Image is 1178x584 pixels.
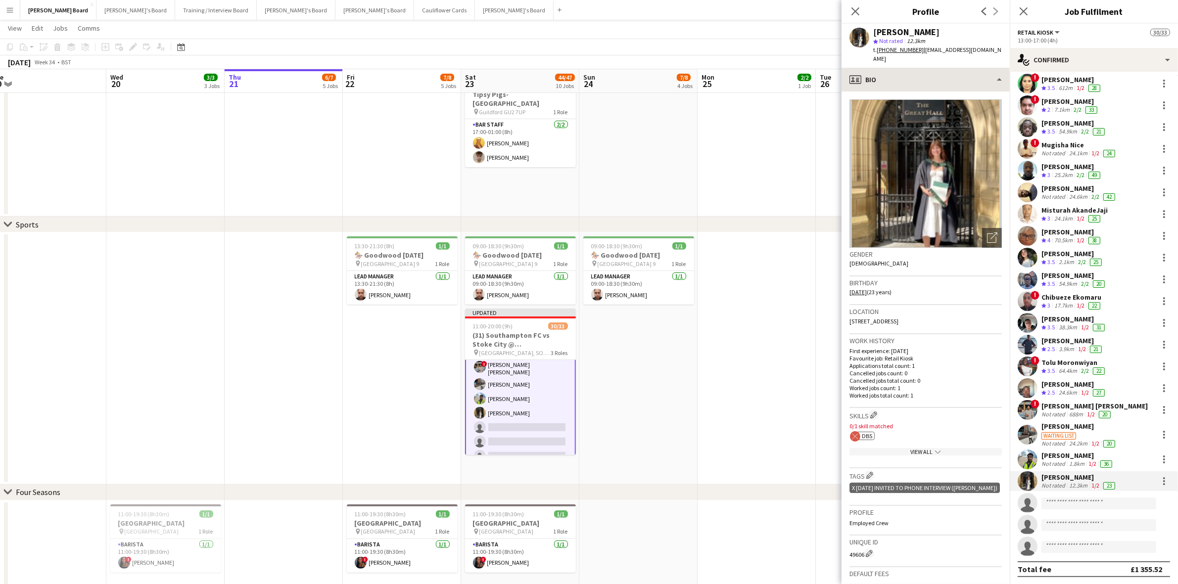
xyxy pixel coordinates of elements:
[1052,302,1075,310] div: 17.7km
[1103,193,1115,201] div: 42
[1067,410,1085,418] div: 688m
[199,510,213,518] span: 1/1
[1041,451,1114,460] div: [PERSON_NAME]
[554,528,568,535] span: 1 Role
[1103,482,1115,490] div: 23
[1018,37,1170,44] div: 13:00-17:00 (4h)
[1047,236,1050,244] span: 4
[1018,29,1061,36] button: Retail Kiosk
[1031,400,1039,408] span: !
[1041,432,1076,440] div: Waiting list
[1081,389,1089,396] app-skills-label: 1/2
[1057,323,1079,332] div: 38.3km
[1088,85,1100,92] div: 28
[849,307,1002,316] h3: Location
[1085,106,1097,114] div: 33
[1081,367,1089,374] app-skills-label: 2/2
[849,369,1002,377] p: Cancelled jobs count: 0
[465,251,576,260] h3: 🏇 Goodwood [DATE]
[465,90,576,108] h3: Tipsy Pigs- [GEOGRAPHIC_DATA]
[583,271,694,305] app-card-role: Lead Manager1/109:00-18:30 (9h30m)[PERSON_NAME]
[465,236,576,305] app-job-card: 09:00-18:30 (9h30m)1/1🏇 Goodwood [DATE] [GEOGRAPHIC_DATA] 91 RoleLead Manager1/109:00-18:30 (9h30...
[465,519,576,528] h3: [GEOGRAPHIC_DATA]
[1041,75,1102,84] div: [PERSON_NAME]
[1031,291,1039,300] span: !
[1088,460,1096,467] app-skills-label: 1/2
[1131,564,1162,574] div: £1 355.52
[849,422,1002,430] p: 0/1 skill matched
[1010,48,1178,72] div: Confirmed
[1093,324,1105,331] div: 31
[257,0,335,20] button: [PERSON_NAME]'s Board
[849,288,892,296] span: (23 years)
[361,260,420,268] span: [GEOGRAPHIC_DATA] 9
[347,73,355,82] span: Fri
[873,46,924,53] span: t.
[1047,106,1050,113] span: 2
[849,317,898,325] span: [STREET_ADDRESS]
[1093,389,1105,397] div: 27
[1041,358,1107,367] div: Tolu Moronwiyan
[204,82,220,90] div: 3 Jobs
[1047,258,1055,266] span: 3.5
[1099,411,1111,418] div: 20
[849,470,1002,481] h3: Tags
[32,24,43,33] span: Edit
[1041,140,1117,149] div: Mugisha Nice
[677,82,693,90] div: 4 Jobs
[1052,236,1075,245] div: 70.5km
[849,569,1002,578] h3: Default fees
[1041,380,1107,389] div: [PERSON_NAME]
[435,260,450,268] span: 1 Role
[479,528,534,535] span: [GEOGRAPHIC_DATA]
[1047,367,1055,374] span: 3.5
[345,78,355,90] span: 22
[849,548,1002,558] div: 49606
[473,510,524,518] span: 11:00-19:30 (8h30m)
[1090,259,1102,266] div: 25
[1018,29,1053,36] span: Retail Kiosk
[440,74,454,81] span: 7/8
[481,361,487,367] span: !
[1010,5,1178,18] h3: Job Fulfilment
[347,271,458,305] app-card-role: Lead Manager1/113:30-21:30 (8h)[PERSON_NAME]
[849,538,1002,546] h3: Unique ID
[1091,440,1099,447] app-skills-label: 1/2
[1041,193,1067,201] div: Not rated
[905,37,927,45] span: 12.3km
[53,24,68,33] span: Jobs
[1047,389,1055,396] span: 2.5
[1057,345,1076,354] div: 3.9km
[347,504,458,573] div: 11:00-19:30 (8h30m)1/1[GEOGRAPHIC_DATA] [GEOGRAPHIC_DATA]1 RoleBarista1/111:00-19:30 (8h30m)![PER...
[1067,440,1089,448] div: 24.2km
[1041,162,1102,171] div: [PERSON_NAME]
[1103,150,1115,157] div: 24
[1041,336,1104,345] div: [PERSON_NAME]
[1067,193,1089,201] div: 24.6km
[1150,29,1170,36] span: 30/33
[1041,314,1107,323] div: [PERSON_NAME]
[1041,206,1108,215] div: Misturah AkandeJaji
[347,236,458,305] div: 13:30-21:30 (8h)1/1🏇 Goodwood [DATE] [GEOGRAPHIC_DATA] 91 RoleLead Manager1/113:30-21:30 (8h)[PER...
[465,331,576,349] h3: (31) Southampton FC vs Stoke City @ [GEOGRAPHIC_DATA]
[61,58,71,66] div: BST
[1100,460,1112,468] div: 36
[1047,323,1055,331] span: 3.5
[414,0,475,20] button: Cauliflower Cards
[1018,564,1051,574] div: Total fee
[465,76,576,167] app-job-card: 17:00-01:00 (8h) (Sun)2/2Tipsy Pigs- [GEOGRAPHIC_DATA] Guildford GU2 7UP1 RoleBAR STAFF2/217:00-0...
[583,236,694,305] div: 09:00-18:30 (9h30m)1/1🏇 Goodwood [DATE] [GEOGRAPHIC_DATA] 91 RoleLead Manager1/109:00-18:30 (9h30...
[464,78,476,90] span: 23
[1088,215,1100,223] div: 25
[355,242,395,250] span: 13:30-21:30 (8h)
[479,108,526,116] span: Guildford GU2 7UP
[1088,302,1100,310] div: 22
[1052,171,1075,180] div: 25.2km
[1047,215,1050,222] span: 3
[1047,171,1050,179] span: 3
[335,0,414,20] button: [PERSON_NAME]'s Board
[4,22,26,35] a: View
[1031,73,1039,82] span: !
[110,504,221,573] app-job-card: 11:00-19:30 (8h30m)1/1[GEOGRAPHIC_DATA] [GEOGRAPHIC_DATA]1 RoleBarista1/111:00-19:30 (8h30m)![PER...
[1057,128,1079,136] div: 54.9km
